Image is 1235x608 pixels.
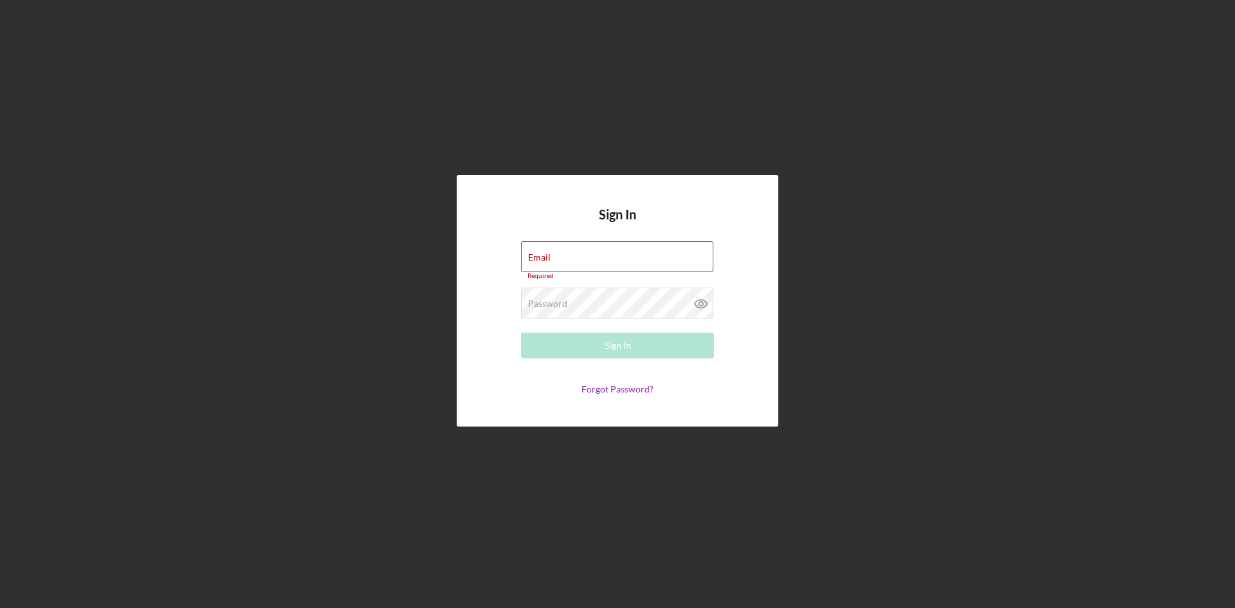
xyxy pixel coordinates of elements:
label: Password [528,299,567,309]
div: Required [521,272,714,280]
label: Email [528,252,551,263]
button: Sign In [521,333,714,358]
div: Sign In [605,333,631,358]
a: Forgot Password? [581,383,654,394]
h4: Sign In [599,207,636,241]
